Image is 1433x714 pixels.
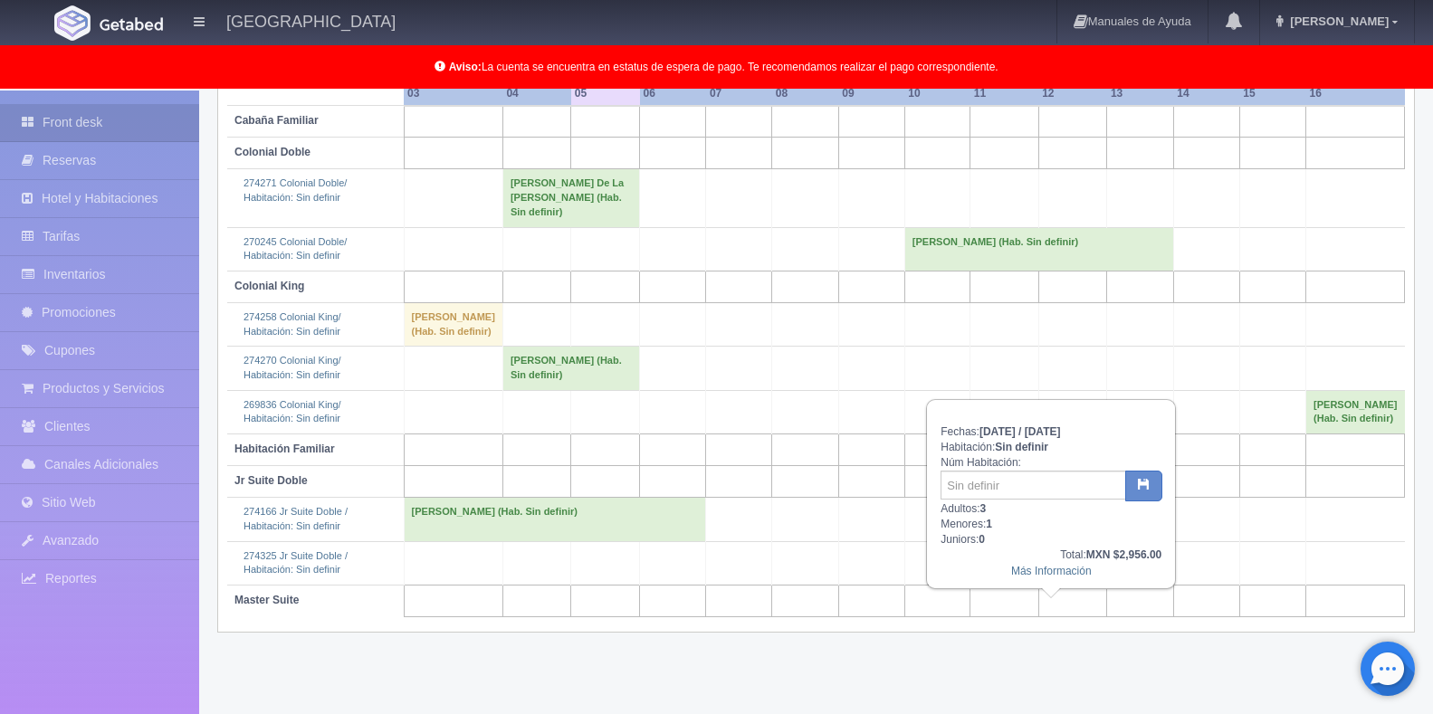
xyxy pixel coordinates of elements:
[234,443,335,455] b: Habitación Familiar
[502,347,639,390] td: [PERSON_NAME] (Hab. Sin definir)
[979,533,985,546] b: 0
[502,169,639,227] td: [PERSON_NAME] De La [PERSON_NAME] (Hab. Sin definir)
[404,498,706,541] td: [PERSON_NAME] (Hab. Sin definir)
[640,81,706,106] th: 06
[1086,548,1161,561] b: MXN $2,956.00
[970,81,1038,106] th: 11
[244,311,341,337] a: 274258 Colonial King/Habitación: Sin definir
[928,401,1174,587] div: Fechas: Habitación: Núm Habitación: Adultos: Menores: Juniors:
[100,17,163,31] img: Getabed
[904,81,970,106] th: 10
[1038,81,1107,106] th: 12
[1107,81,1173,106] th: 13
[772,81,838,106] th: 08
[404,81,502,106] th: 03
[1285,14,1389,28] span: [PERSON_NAME]
[54,5,91,41] img: Getabed
[244,177,347,203] a: 274271 Colonial Doble/Habitación: Sin definir
[226,9,396,32] h4: [GEOGRAPHIC_DATA]
[995,441,1048,453] b: Sin definir
[986,518,992,530] b: 1
[1011,565,1092,577] a: Más Información
[234,280,304,292] b: Colonial King
[980,502,987,515] b: 3
[234,594,299,606] b: Master Suite
[571,81,640,106] th: 05
[979,425,1061,438] b: [DATE] / [DATE]
[838,81,904,106] th: 09
[904,227,1173,271] td: [PERSON_NAME] (Hab. Sin definir)
[244,506,348,531] a: 274166 Jr Suite Doble /Habitación: Sin definir
[1239,81,1305,106] th: 15
[244,355,341,380] a: 274270 Colonial King/Habitación: Sin definir
[706,81,772,106] th: 07
[502,81,570,106] th: 04
[1306,81,1405,106] th: 16
[941,547,1161,563] div: Total:
[244,550,348,576] a: 274325 Jr Suite Doble /Habitación: Sin definir
[1173,81,1239,106] th: 14
[449,61,482,73] b: Aviso:
[1306,390,1405,433] td: [PERSON_NAME] (Hab. Sin definir)
[941,471,1126,500] input: Sin definir
[244,399,341,424] a: 269836 Colonial King/Habitación: Sin definir
[234,474,308,487] b: Jr Suite Doble
[244,236,347,262] a: 270245 Colonial Doble/Habitación: Sin definir
[234,114,319,127] b: Cabaña Familiar
[404,302,502,346] td: [PERSON_NAME] (Hab. Sin definir)
[234,146,310,158] b: Colonial Doble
